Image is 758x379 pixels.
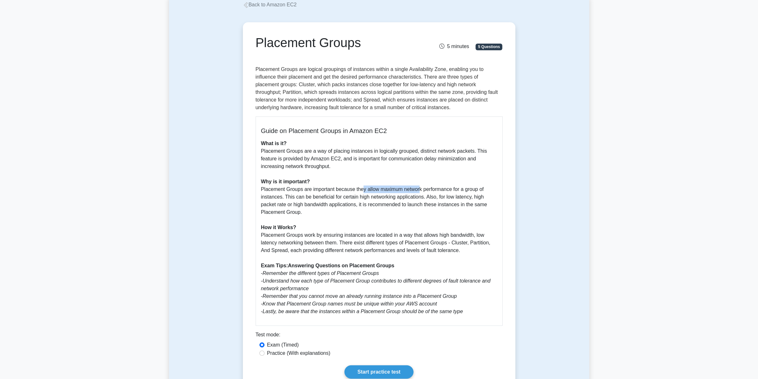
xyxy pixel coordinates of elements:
[267,349,330,357] label: Practice (With explanations)
[344,365,414,379] a: Start practice test
[261,225,296,230] b: How it Works?
[267,341,299,349] label: Exam (Timed)
[263,293,457,299] i: Remember that you cannot move an already running instance into a Placement Group
[263,270,379,276] i: Remember the different types of Placement Groups
[263,301,437,306] i: Know that Placement Group names must be unique within your AWS account
[256,331,503,341] div: Test mode:
[256,35,418,50] h1: Placement Groups
[261,179,310,184] b: Why is it important?
[256,66,503,111] p: Placement Groups are logical groupings of instances within a single Availability Zone, enabling y...
[261,141,287,146] b: What is it?
[263,309,463,314] i: Lastly, be aware that the instances within a Placement Group should be of the same type
[261,127,497,135] h5: Guide on Placement Groups in Amazon EC2
[243,2,297,7] a: Back to Amazon EC2
[261,140,497,315] p: Placement Groups are a way of placing instances in logically grouped, distinct network packets. T...
[261,278,491,291] i: Understand how each type of Placement Group contributes to different degrees of fault tolerance a...
[439,44,469,49] span: 5 minutes
[261,263,394,268] b: Exam Tips:Answering Questions on Placement Groups
[476,44,502,50] span: 5 Questions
